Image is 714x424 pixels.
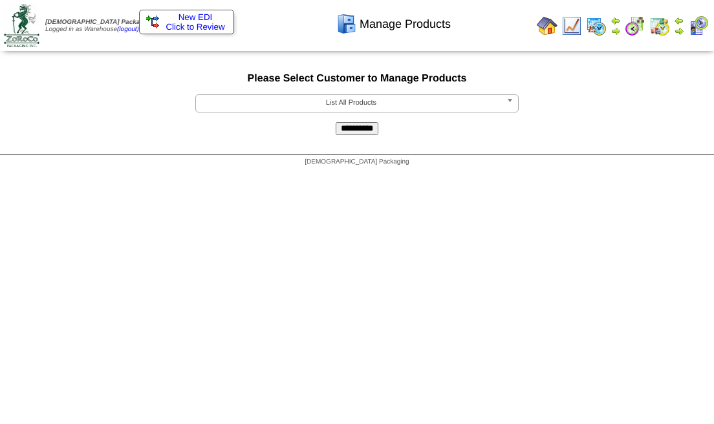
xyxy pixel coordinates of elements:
[201,95,501,111] span: List All Products
[45,19,153,33] span: Logged in as Warehouse
[611,26,621,36] img: arrowright.gif
[561,16,582,36] img: line_graph.gif
[117,26,139,33] a: (logout)
[674,16,684,26] img: arrowleft.gif
[360,17,451,31] span: Manage Products
[625,16,645,36] img: calendarblend.gif
[248,73,467,84] span: Please Select Customer to Manage Products
[178,12,213,22] span: New EDI
[146,22,227,32] span: Click to Review
[45,19,153,26] span: [DEMOGRAPHIC_DATA] Packaging
[586,16,607,36] img: calendarprod.gif
[611,16,621,26] img: arrowleft.gif
[649,16,670,36] img: calendarinout.gif
[688,16,709,36] img: calendarcustomer.gif
[4,4,39,47] img: zoroco-logo-small.webp
[146,16,159,28] img: ediSmall.gif
[305,158,409,165] span: [DEMOGRAPHIC_DATA] Packaging
[336,14,357,34] img: cabinet.gif
[674,26,684,36] img: arrowright.gif
[146,12,227,32] a: New EDI Click to Review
